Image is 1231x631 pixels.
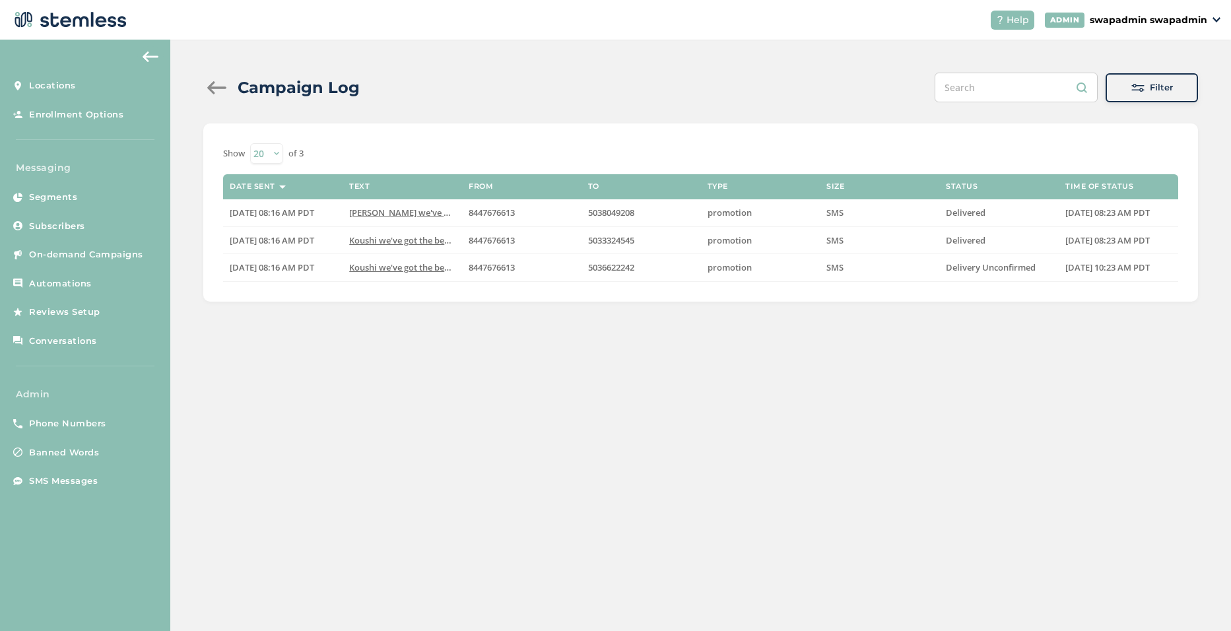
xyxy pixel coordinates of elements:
[230,207,336,218] label: 08/20/2025 08:16 AM PDT
[826,207,933,218] label: SMS
[1065,261,1150,273] span: [DATE] 10:23 AM PDT
[29,475,98,488] span: SMS Messages
[935,73,1098,102] input: Search
[1165,568,1231,631] iframe: Chat Widget
[349,234,556,246] span: Koushi we've got the best VIP deals at you favorit...
[1007,13,1029,27] span: Help
[230,235,336,246] label: 08/20/2025 08:16 AM PDT
[708,182,728,191] label: Type
[469,262,575,273] label: 8447676613
[588,207,694,218] label: 5038049208
[29,220,85,233] span: Subscribers
[230,234,314,246] span: [DATE] 08:16 AM PDT
[946,207,985,218] span: Delivered
[826,207,844,218] span: SMS
[29,446,99,459] span: Banned Words
[223,147,245,160] label: Show
[588,207,634,218] span: 5038049208
[1090,13,1207,27] p: swapadmin swapadmin
[1106,73,1198,102] button: Filter
[279,185,286,189] img: icon-sort-1e1d7615.svg
[29,335,97,348] span: Conversations
[469,182,493,191] label: From
[469,234,515,246] span: 8447676613
[238,76,360,100] h2: Campaign Log
[110,299,137,325] img: glitter-stars-b7820f95.gif
[1065,207,1172,218] label: 08/20/2025 08:23 AM PDT
[1065,262,1172,273] label: 08/20/2025 10:23 AM PDT
[708,234,752,246] span: promotion
[826,182,844,191] label: Size
[1213,17,1220,22] img: icon_down-arrow-small-66adaf34.svg
[143,51,158,62] img: icon-arrow-back-accent-c549486e.svg
[946,182,978,191] label: Status
[349,262,455,273] label: Koushi we've got the best VIP deals at you favorit...
[469,207,515,218] span: 8447676613
[946,261,1036,273] span: Delivery Unconfirmed
[349,182,370,191] label: Text
[708,235,814,246] label: promotion
[946,234,985,246] span: Delivered
[946,235,1052,246] label: Delivered
[29,79,76,92] span: Locations
[469,235,575,246] label: 8447676613
[349,207,455,218] label: Brian we've got the best VIP deals at you favorit...
[588,234,634,246] span: 5033324545
[29,417,106,430] span: Phone Numbers
[230,182,275,191] label: Date Sent
[826,234,844,246] span: SMS
[708,207,814,218] label: promotion
[29,108,123,121] span: Enrollment Options
[29,191,77,204] span: Segments
[29,277,92,290] span: Automations
[1065,182,1133,191] label: Time of Status
[349,235,455,246] label: Koushi we've got the best VIP deals at you favorit...
[708,207,752,218] span: promotion
[946,207,1052,218] label: Delivered
[1045,13,1085,28] div: ADMIN
[349,207,596,218] span: [PERSON_NAME] we've got the best VIP deals at you favorit...
[946,262,1052,273] label: Delivery Unconfirmed
[708,262,814,273] label: promotion
[588,182,599,191] label: To
[1065,207,1150,218] span: [DATE] 08:23 AM PDT
[1065,234,1150,246] span: [DATE] 08:23 AM PDT
[230,262,336,273] label: 08/20/2025 08:16 AM PDT
[996,16,1004,24] img: icon-help-white-03924b79.svg
[826,262,933,273] label: SMS
[1065,235,1172,246] label: 08/20/2025 08:23 AM PDT
[469,261,515,273] span: 8447676613
[1150,81,1173,94] span: Filter
[230,261,314,273] span: [DATE] 08:16 AM PDT
[29,248,143,261] span: On-demand Campaigns
[588,262,694,273] label: 5036622242
[588,261,634,273] span: 5036622242
[826,235,933,246] label: SMS
[469,207,575,218] label: 8447676613
[11,7,127,33] img: logo-dark-0685b13c.svg
[349,261,556,273] span: Koushi we've got the best VIP deals at you favorit...
[588,235,694,246] label: 5033324545
[708,261,752,273] span: promotion
[288,147,304,160] label: of 3
[230,207,314,218] span: [DATE] 08:16 AM PDT
[29,306,100,319] span: Reviews Setup
[826,261,844,273] span: SMS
